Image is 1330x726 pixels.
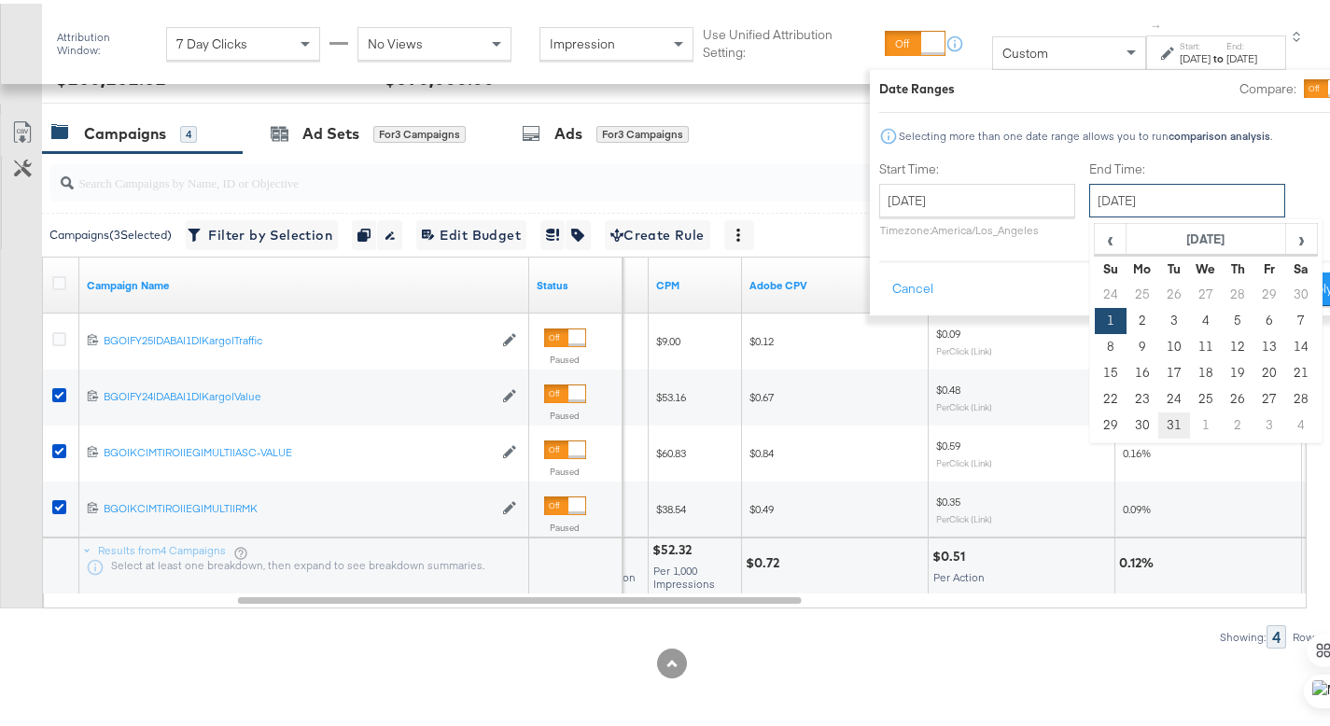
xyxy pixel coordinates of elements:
[936,454,992,465] sub: Per Click (Link)
[652,538,697,555] div: $52.32
[1190,330,1222,356] td: 11
[1190,383,1222,409] td: 25
[1286,252,1318,278] th: Sa
[1254,330,1286,356] td: 13
[104,329,493,344] div: BGO|FY25|DABA|1D|Kargo|Traffic
[749,498,774,512] span: $0.49
[544,462,586,474] label: Paused
[180,122,197,139] div: 4
[749,442,774,456] span: $0.84
[596,122,689,139] div: for 3 Campaigns
[1254,356,1286,383] td: 20
[936,510,992,521] sub: Per Click (Link)
[932,544,971,562] div: $0.51
[1286,383,1318,409] td: 28
[1158,383,1190,409] td: 24
[1180,36,1211,49] label: Start:
[1127,278,1158,304] td: 25
[936,435,960,449] span: $0.59
[1286,330,1318,356] td: 14
[1158,304,1190,330] td: 3
[1286,356,1318,383] td: 21
[653,560,715,587] span: Per 1,000 Impressions
[1127,220,1286,252] th: [DATE]
[1226,48,1257,63] div: [DATE]
[936,491,960,505] span: $0.35
[1254,252,1286,278] th: Fr
[936,379,960,393] span: $0.48
[1222,252,1253,278] th: Th
[1226,36,1257,49] label: End:
[1286,409,1318,435] td: 4
[1254,409,1286,435] td: 3
[1127,330,1158,356] td: 9
[1158,409,1190,435] td: 31
[1095,409,1127,435] td: 29
[1219,627,1267,640] div: Showing:
[373,122,466,139] div: for 3 Campaigns
[1292,627,1321,640] div: Rows
[1095,252,1127,278] th: Su
[936,398,992,409] sub: Per Click (Link)
[87,274,522,289] a: Your campaign name.
[1127,356,1158,383] td: 16
[879,269,946,302] button: Cancel
[1286,304,1318,330] td: 7
[1127,304,1158,330] td: 2
[746,551,785,568] div: $0.72
[1190,278,1222,304] td: 27
[749,330,774,344] span: $0.12
[1127,383,1158,409] td: 23
[1190,356,1222,383] td: 18
[550,32,615,49] span: Impression
[537,274,615,289] a: Shows the current state of your Ad Campaign.
[936,323,960,337] span: $0.09
[1254,383,1286,409] td: 27
[368,32,423,49] span: No Views
[176,32,247,49] span: 7 Day Clicks
[656,330,680,344] span: $9.00
[1158,356,1190,383] td: 17
[703,22,878,57] label: Use Unified Attribution Setting:
[422,220,521,244] span: Edit Budget
[879,77,955,94] div: Date Ranges
[1158,252,1190,278] th: Tu
[610,220,705,244] span: Create Rule
[749,274,921,289] a: Adobe CPV
[544,518,586,530] label: Paused
[656,442,686,456] span: $60.83
[1095,304,1127,330] td: 1
[1095,278,1127,304] td: 24
[1254,278,1286,304] td: 29
[898,126,1273,139] div: Selecting more than one date range allows you to run .
[1002,41,1048,58] span: Custom
[1222,330,1253,356] td: 12
[1211,48,1226,62] strong: to
[1169,125,1270,139] strong: comparison analysis
[1222,409,1253,435] td: 2
[1095,356,1127,383] td: 15
[1123,442,1151,456] span: 0.16%
[104,329,493,345] a: BGO|FY25|DABA|1D|Kargo|Traffic
[554,119,582,141] div: Ads
[104,441,493,457] a: BGO|KC|MT|ROI|EG|MULTI|ASC-VALUE
[656,274,735,289] a: The average cost you've paid to have 1,000 impressions of your ad.
[544,350,586,362] label: Paused
[879,219,1075,233] p: Timezone: America/Los_Angeles
[1222,356,1253,383] td: 19
[191,220,332,244] span: Filter by Selection
[1119,551,1159,568] div: 0.12%
[186,216,338,246] button: Filter by Selection
[544,406,586,418] label: Paused
[302,119,359,141] div: Ad Sets
[936,342,992,353] sub: Per Click (Link)
[933,566,985,580] span: Per Action
[1089,157,1293,175] label: End Time:
[749,386,774,400] span: $0.67
[656,386,686,400] span: $53.16
[49,223,172,240] div: Campaigns ( 3 Selected)
[1148,20,1166,26] span: ↑
[1190,252,1222,278] th: We
[416,216,526,246] button: Edit Budget
[1127,252,1158,278] th: Mo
